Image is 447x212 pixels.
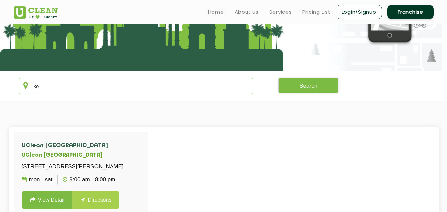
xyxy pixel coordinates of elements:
[336,5,382,19] a: Login/Signup
[22,191,73,209] a: View Detail
[278,78,338,93] button: Search
[19,78,254,94] input: Enter city/area/pin Code
[22,142,124,149] h4: UClean [GEOGRAPHIC_DATA]
[22,162,124,171] p: [STREET_ADDRESS][PERSON_NAME]
[302,8,331,16] a: Pricing List
[387,5,434,19] a: Franchise
[63,175,115,184] p: 9:00 AM - 8:00 PM
[22,152,124,159] h5: UClean [GEOGRAPHIC_DATA]
[72,191,119,209] a: Directions
[14,6,58,19] img: UClean Laundry and Dry Cleaning
[269,8,292,16] a: Services
[208,8,224,16] a: Home
[22,175,53,184] p: Mon - Sat
[235,8,259,16] a: About us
